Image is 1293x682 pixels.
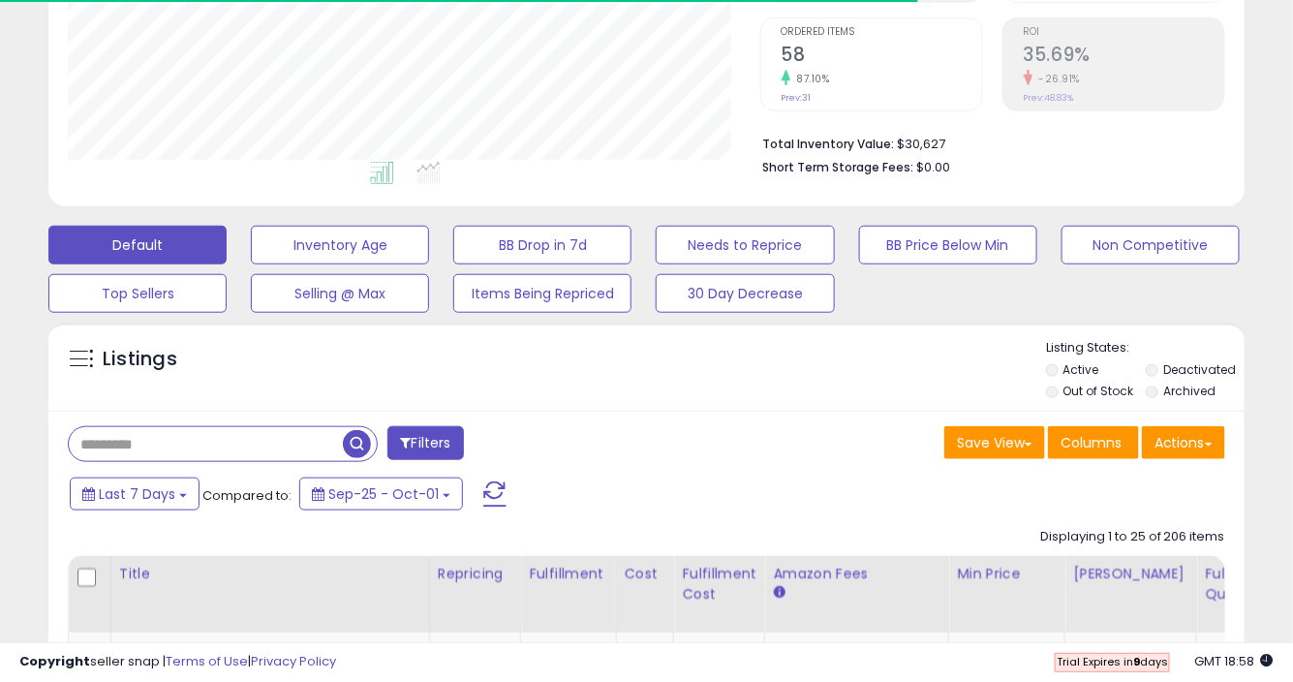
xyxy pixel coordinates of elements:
[387,426,463,460] button: Filters
[19,652,90,670] strong: Copyright
[782,44,982,70] h2: 58
[1040,528,1225,546] div: Displaying 1 to 25 of 206 items
[790,72,830,86] small: 87.10%
[763,136,895,152] b: Total Inventory Value:
[682,564,756,604] div: Fulfillment Cost
[251,652,336,670] a: Privacy Policy
[1195,652,1274,670] span: 2025-10-9 18:58 GMT
[656,226,834,264] button: Needs to Reprice
[251,226,429,264] button: Inventory Age
[1205,564,1272,604] div: Fulfillable Quantity
[1046,339,1245,357] p: Listing States:
[1061,433,1122,452] span: Columns
[251,274,429,313] button: Selling @ Max
[1024,44,1224,70] h2: 35.69%
[1062,226,1240,264] button: Non Competitive
[453,274,631,313] button: Items Being Repriced
[1063,361,1099,378] label: Active
[328,484,439,504] span: Sep-25 - Oct-01
[773,564,940,584] div: Amazon Fees
[1032,72,1081,86] small: -26.91%
[763,159,914,175] b: Short Term Storage Fees:
[1057,654,1168,669] span: Trial Expires in days
[1048,426,1139,459] button: Columns
[529,564,607,584] div: Fulfillment
[1142,426,1225,459] button: Actions
[917,158,951,176] span: $0.00
[103,346,177,373] h5: Listings
[99,484,175,504] span: Last 7 Days
[773,584,785,602] small: Amazon Fees.
[782,27,982,38] span: Ordered Items
[859,226,1037,264] button: BB Price Below Min
[782,92,812,104] small: Prev: 31
[957,564,1057,584] div: Min Price
[656,274,834,313] button: 30 Day Decrease
[299,478,463,511] button: Sep-25 - Oct-01
[166,652,248,670] a: Terms of Use
[1063,383,1134,399] label: Out of Stock
[119,564,421,584] div: Title
[1024,92,1074,104] small: Prev: 48.83%
[19,653,336,671] div: seller snap | |
[763,131,1211,154] li: $30,627
[202,486,292,505] span: Compared to:
[944,426,1045,459] button: Save View
[48,226,227,264] button: Default
[1163,361,1236,378] label: Deactivated
[625,564,666,584] div: Cost
[1073,564,1188,584] div: [PERSON_NAME]
[1133,654,1140,669] b: 9
[453,226,631,264] button: BB Drop in 7d
[70,478,200,511] button: Last 7 Days
[48,274,227,313] button: Top Sellers
[438,564,512,584] div: Repricing
[1163,383,1216,399] label: Archived
[1024,27,1224,38] span: ROI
